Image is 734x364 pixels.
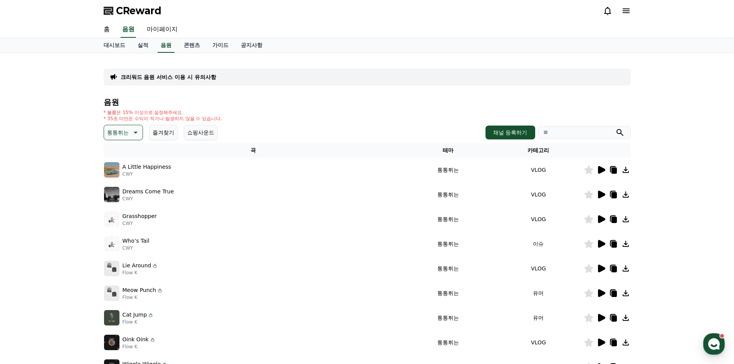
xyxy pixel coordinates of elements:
[104,236,119,252] img: music
[493,143,583,158] th: 카테고리
[104,310,119,325] img: music
[123,237,149,245] p: Who’s Tail
[403,143,493,158] th: 테마
[123,319,154,325] p: Flow K
[403,281,493,305] td: 통통튀는
[104,285,119,301] img: music
[97,38,131,53] a: 대시보드
[403,305,493,330] td: 통통튀는
[107,127,129,138] p: 통통튀는
[493,158,583,182] td: VLOG
[123,196,174,202] p: CWY
[141,22,184,38] a: 마이페이지
[123,311,147,319] p: Cat Jump
[206,38,235,53] a: 가이드
[123,270,158,276] p: Flow K
[158,38,175,53] a: 음원
[403,330,493,355] td: 통통튀는
[123,188,174,196] p: Dreams Come True
[403,182,493,207] td: 통통튀는
[104,5,161,17] a: CReward
[485,126,535,139] button: 채널 등록하기
[116,5,161,17] span: CReward
[149,125,178,140] button: 즐겨찾기
[123,245,149,251] p: CWY
[493,256,583,281] td: VLOG
[403,158,493,182] td: 통통튀는
[104,187,119,202] img: music
[123,163,171,171] p: A Little Happiness
[123,262,151,270] p: Lie Around
[121,22,136,38] a: 음원
[493,207,583,231] td: VLOG
[104,261,119,276] img: music
[104,162,119,178] img: music
[123,212,157,220] p: Grasshopper
[104,116,222,122] p: * 35초 미만은 수익이 적거나 발생하지 않을 수 있습니다.
[403,207,493,231] td: 통통튀는
[235,38,269,53] a: 공지사항
[184,125,218,140] button: 쇼핑사운드
[104,143,403,158] th: 곡
[104,335,119,350] img: music
[493,330,583,355] td: VLOG
[123,335,149,344] p: Oink Oink
[104,211,119,227] img: music
[121,73,216,81] a: 크리워드 음원 서비스 이용 시 유의사항
[123,171,171,177] p: CWY
[123,344,156,350] p: Flow K
[104,98,631,106] h4: 음원
[131,38,155,53] a: 실적
[123,286,156,294] p: Meow Punch
[97,22,116,38] a: 홈
[178,38,206,53] a: 콘텐츠
[493,281,583,305] td: 유머
[104,125,143,140] button: 통통튀는
[123,220,157,226] p: CWY
[403,231,493,256] td: 통통튀는
[403,256,493,281] td: 통통튀는
[123,294,163,300] p: Flow K
[104,109,222,116] p: * 볼륨은 15% 이상으로 설정해주세요.
[493,231,583,256] td: 이슈
[493,182,583,207] td: VLOG
[493,305,583,330] td: 유머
